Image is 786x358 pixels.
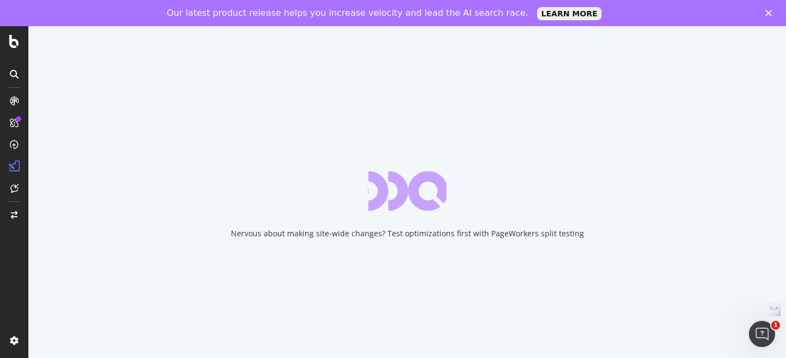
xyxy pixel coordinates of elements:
[771,321,780,330] span: 1
[167,8,528,19] div: Our latest product release helps you increase velocity and lead the AI search race.
[765,10,776,16] div: Close
[231,228,584,239] div: Nervous about making site-wide changes? Test optimizations first with PageWorkers split testing
[537,7,602,20] a: LEARN MORE
[368,171,446,211] div: animation
[749,321,775,347] iframe: Intercom live chat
